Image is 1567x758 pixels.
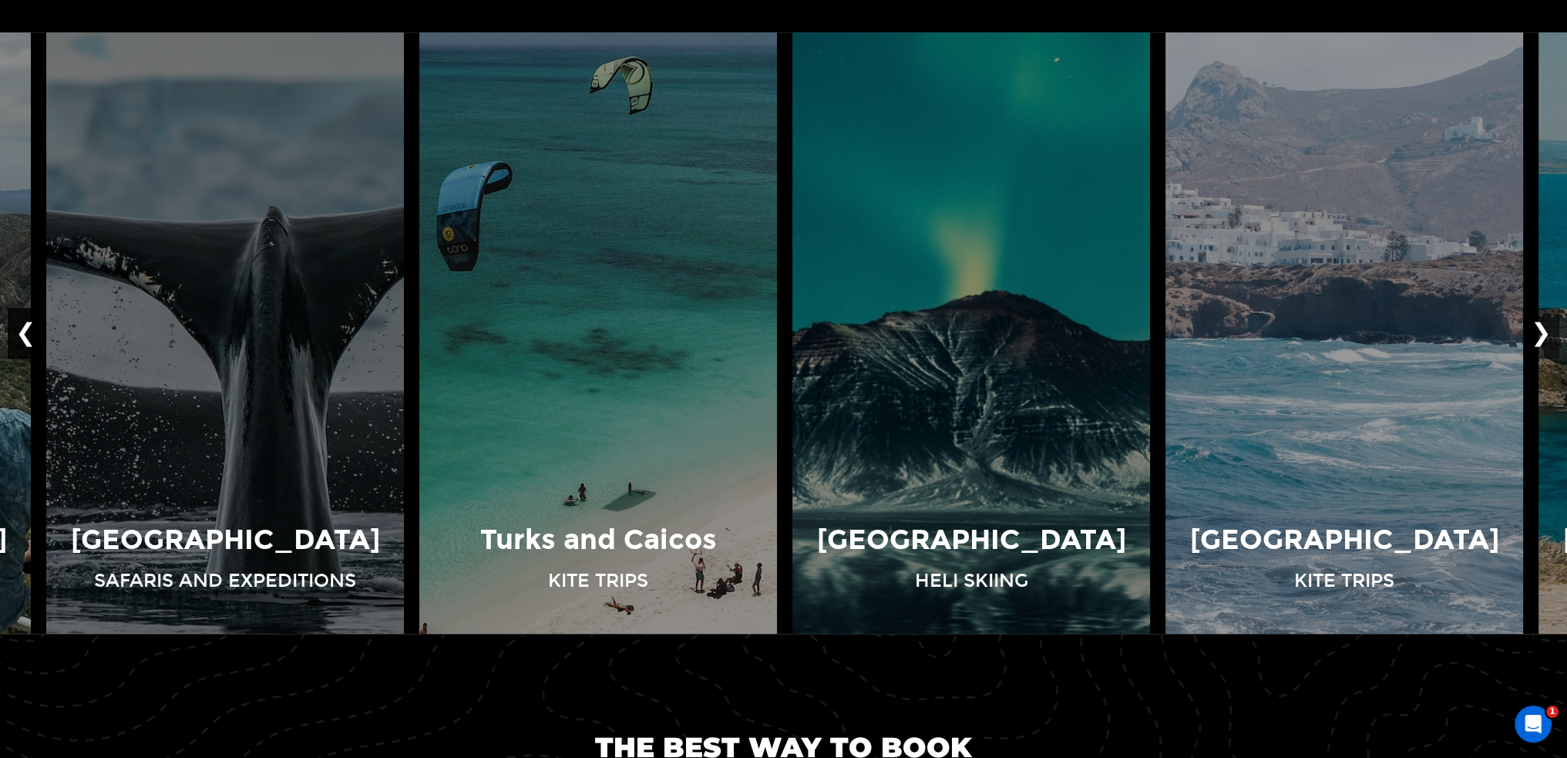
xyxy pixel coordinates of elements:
p: [GEOGRAPHIC_DATA] [817,520,1126,560]
span: 1 [1546,706,1559,718]
button: ❯ [1523,308,1559,359]
p: Safaris and Expeditions [94,568,356,594]
p: [GEOGRAPHIC_DATA] [71,520,380,560]
p: [GEOGRAPHIC_DATA] [1190,520,1499,560]
iframe: Intercom live chat [1515,706,1552,743]
p: Heli Skiing [915,568,1028,594]
p: Kite Trips [1294,568,1394,594]
button: ❮ [8,308,44,359]
p: Kite Trips [548,568,648,594]
p: Turks and Caicos [480,520,717,560]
